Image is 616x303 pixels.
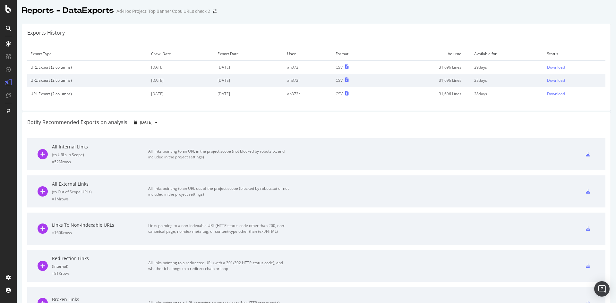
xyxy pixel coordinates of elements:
div: Reports - DataExports [22,5,114,16]
td: 31,696 Lines [382,87,471,100]
td: [DATE] [214,74,284,87]
div: arrow-right-arrow-left [213,9,217,13]
td: 28 days [471,87,544,100]
div: All External Links [52,181,148,187]
a: Download [547,78,602,83]
td: 28 days [471,74,544,87]
div: Links pointing to a non-indexable URL (HTTP status code other than 200, non-canonical page, noind... [148,223,293,234]
td: User [284,47,332,61]
div: CSV [336,64,343,70]
td: Volume [382,47,471,61]
td: Crawl Date [148,47,214,61]
td: [DATE] [148,61,214,74]
td: [DATE] [214,87,284,100]
td: Status [544,47,605,61]
a: Download [547,91,602,97]
div: CSV [336,78,343,83]
div: = 81K rows [52,271,148,276]
td: 29 days [471,61,544,74]
td: Format [332,47,382,61]
td: Export Date [214,47,284,61]
div: csv-export [586,226,590,231]
div: All links pointing to an URL in the project scope (not blocked by robots.txt and included in the ... [148,148,293,160]
div: Links To Non-Indexable URLs [52,222,148,228]
div: ( to Out of Scope URLs ) [52,189,148,195]
div: All links pointing to an URL out of the project scope (blocked by robots.txt or not included in t... [148,186,293,197]
td: 31,696 Lines [382,74,471,87]
div: Broken Links [52,296,148,303]
td: [DATE] [148,74,214,87]
td: Available for [471,47,544,61]
div: URL Export (2 columns) [30,78,145,83]
div: = 160K rows [52,230,148,235]
div: = 52M rows [52,159,148,164]
td: [DATE] [214,61,284,74]
div: csv-export [586,152,590,156]
td: Export Type [27,47,148,61]
td: an372r [284,61,332,74]
span: 2025 Oct. 8th [140,120,152,125]
div: csv-export [586,264,590,268]
td: 31,696 Lines [382,61,471,74]
div: Open Intercom Messenger [594,281,610,297]
div: Botify Recommended Exports on analysis: [27,119,129,126]
div: All Internal Links [52,144,148,150]
button: [DATE] [131,117,160,128]
div: = 1M rows [52,196,148,202]
td: an372r [284,74,332,87]
div: Download [547,91,565,97]
td: an372r [284,87,332,100]
div: Redirection Links [52,255,148,262]
div: Download [547,78,565,83]
div: URL Export (2 columns) [30,91,145,97]
div: All links pointing to a redirected URL (with a 301/302 HTTP status code), and whether it belongs ... [148,260,293,272]
div: ( Internal ) [52,264,148,269]
div: csv-export [586,189,590,194]
div: Exports History [27,29,65,37]
div: Ad-Hoc Project: Top Banner Copu URLs check 2 [116,8,210,14]
div: URL Export (3 columns) [30,64,145,70]
div: Download [547,64,565,70]
div: CSV [336,91,343,97]
a: Download [547,64,602,70]
div: ( to URLs in Scope ) [52,152,148,157]
td: [DATE] [148,87,214,100]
